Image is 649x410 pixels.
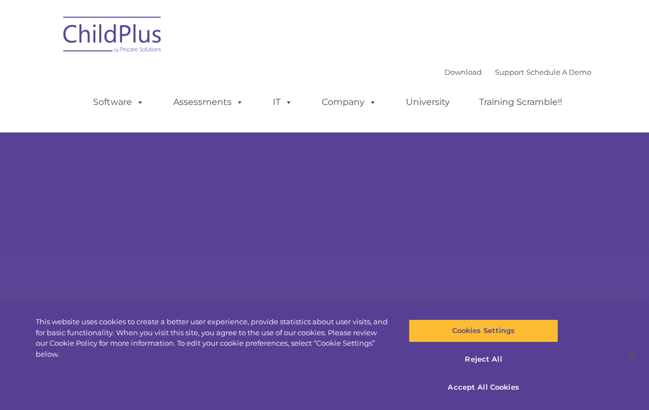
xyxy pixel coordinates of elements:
[58,9,168,64] img: ChildPlus by Procare Solutions
[619,345,643,369] button: Close
[495,68,524,76] a: Support
[162,91,255,113] a: Assessments
[311,91,388,113] a: Company
[409,348,558,371] button: Reject All
[36,317,389,359] div: This website uses cookies to create a better user experience, provide statistics about user visit...
[444,68,591,76] font: |
[526,68,591,76] a: Schedule A Demo
[395,91,461,113] a: University
[82,91,155,113] a: Software
[468,91,573,113] a: Training Scramble!!
[444,68,482,76] a: Download
[409,319,558,342] button: Cookies Settings
[262,91,304,113] a: IT
[409,376,558,399] button: Accept All Cookies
